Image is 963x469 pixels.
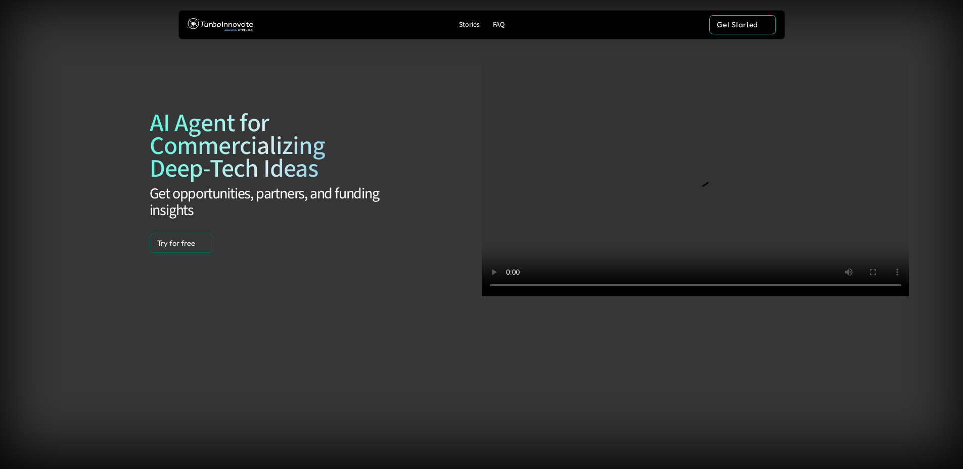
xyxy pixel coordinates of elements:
p: Stories [459,21,480,29]
a: Get Started [709,15,776,34]
img: TurboInnovate Logo [188,16,253,34]
a: FAQ [489,18,509,32]
p: FAQ [493,21,505,29]
a: Stories [455,18,484,32]
p: Get Started [717,20,758,29]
